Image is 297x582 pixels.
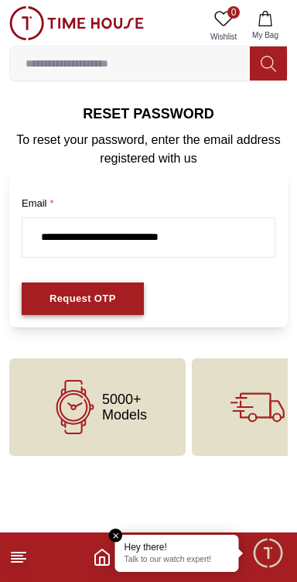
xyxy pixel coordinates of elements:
[243,6,288,46] button: My Bag
[204,6,243,46] a: 0Wishlist
[9,131,288,168] p: To reset your password, enter the email address registered with us
[125,555,230,566] p: Talk to our watch expert!
[109,529,123,543] em: Close tooltip
[102,392,147,423] span: 5000+ Models
[22,196,275,211] label: Email
[93,548,111,567] a: Home
[125,541,230,553] div: Hey there!
[49,290,116,308] div: Request OTP
[204,31,243,43] span: Wishlist
[246,29,285,41] span: My Bag
[22,282,144,316] button: Request OTP
[227,6,240,19] span: 0
[251,536,285,570] div: Chat Widget
[9,6,144,40] img: ...
[9,103,288,125] h6: Reset Password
